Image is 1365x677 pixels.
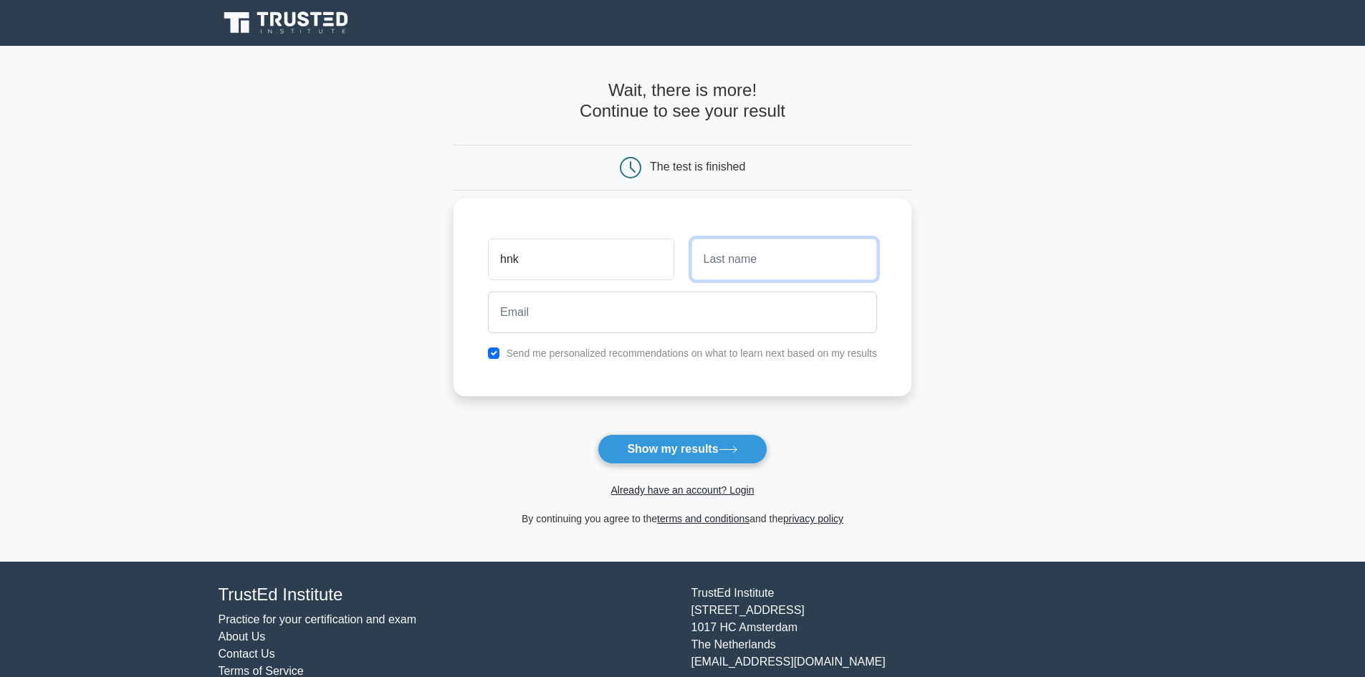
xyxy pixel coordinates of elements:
[219,648,275,660] a: Contact Us
[783,513,843,524] a: privacy policy
[657,513,749,524] a: terms and conditions
[598,434,767,464] button: Show my results
[219,613,417,625] a: Practice for your certification and exam
[650,160,745,173] div: The test is finished
[488,239,674,280] input: First name
[488,292,877,333] input: Email
[219,665,304,677] a: Terms of Service
[506,347,877,359] label: Send me personalized recommendations on what to learn next based on my results
[610,484,754,496] a: Already have an account? Login
[219,630,266,643] a: About Us
[219,585,674,605] h4: TrustEd Institute
[454,80,911,122] h4: Wait, there is more! Continue to see your result
[445,510,920,527] div: By continuing you agree to the and the
[691,239,877,280] input: Last name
